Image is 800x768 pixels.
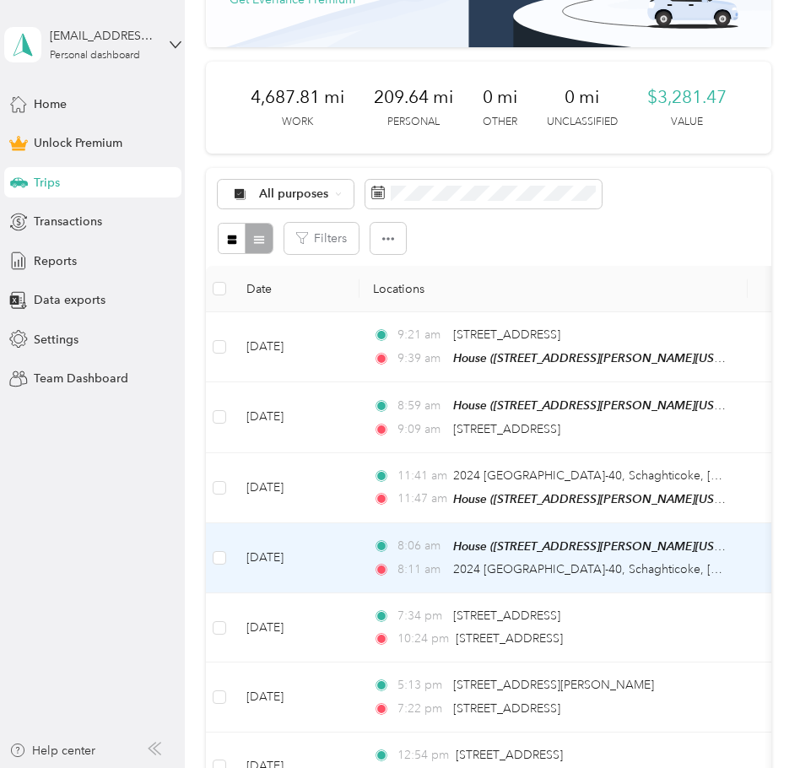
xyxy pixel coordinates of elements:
[233,312,359,382] td: [DATE]
[647,85,727,109] span: $3,281.47
[483,85,517,109] span: 0 mi
[387,115,440,130] p: Personal
[397,560,446,579] span: 8:11 am
[34,252,77,270] span: Reports
[233,453,359,523] td: [DATE]
[453,422,560,436] span: [STREET_ADDRESS]
[397,630,449,648] span: 10:24 pm
[453,351,758,365] span: House ([STREET_ADDRESS][PERSON_NAME][US_STATE])
[50,51,140,61] div: Personal dashboard
[547,115,618,130] p: Unclassified
[233,382,359,452] td: [DATE]
[397,326,446,344] span: 9:21 am
[397,397,446,415] span: 8:59 am
[34,291,105,309] span: Data exports
[233,593,359,663] td: [DATE]
[34,370,128,387] span: Team Dashboard
[359,266,748,312] th: Locations
[233,523,359,593] td: [DATE]
[34,213,102,230] span: Transactions
[453,327,560,342] span: [STREET_ADDRESS]
[259,188,329,200] span: All purposes
[397,420,446,439] span: 9:09 am
[34,174,60,192] span: Trips
[34,134,122,152] span: Unlock Premium
[453,492,758,506] span: House ([STREET_ADDRESS][PERSON_NAME][US_STATE])
[453,701,560,716] span: [STREET_ADDRESS]
[453,398,758,413] span: House ([STREET_ADDRESS][PERSON_NAME][US_STATE])
[397,537,446,555] span: 8:06 am
[397,676,446,695] span: 5:13 pm
[233,266,359,312] th: Date
[284,223,359,254] button: Filters
[456,631,563,646] span: [STREET_ADDRESS]
[453,539,758,554] span: House ([STREET_ADDRESS][PERSON_NAME][US_STATE])
[397,489,446,508] span: 11:47 am
[374,85,453,109] span: 209.64 mi
[50,27,155,45] div: [EMAIL_ADDRESS][DOMAIN_NAME]
[9,742,95,760] button: Help center
[565,85,599,109] span: 0 mi
[397,349,446,368] span: 9:39 am
[453,678,654,692] span: [STREET_ADDRESS][PERSON_NAME]
[282,115,313,130] p: Work
[34,95,67,113] span: Home
[456,748,563,762] span: [STREET_ADDRESS]
[483,115,517,130] p: Other
[233,663,359,732] td: [DATE]
[397,746,449,765] span: 12:54 pm
[397,607,446,625] span: 7:34 pm
[251,85,344,109] span: 4,687.81 mi
[397,467,446,485] span: 11:41 am
[705,673,800,768] iframe: Everlance-gr Chat Button Frame
[671,115,703,130] p: Value
[453,608,560,623] span: [STREET_ADDRESS]
[34,331,78,349] span: Settings
[397,700,446,718] span: 7:22 pm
